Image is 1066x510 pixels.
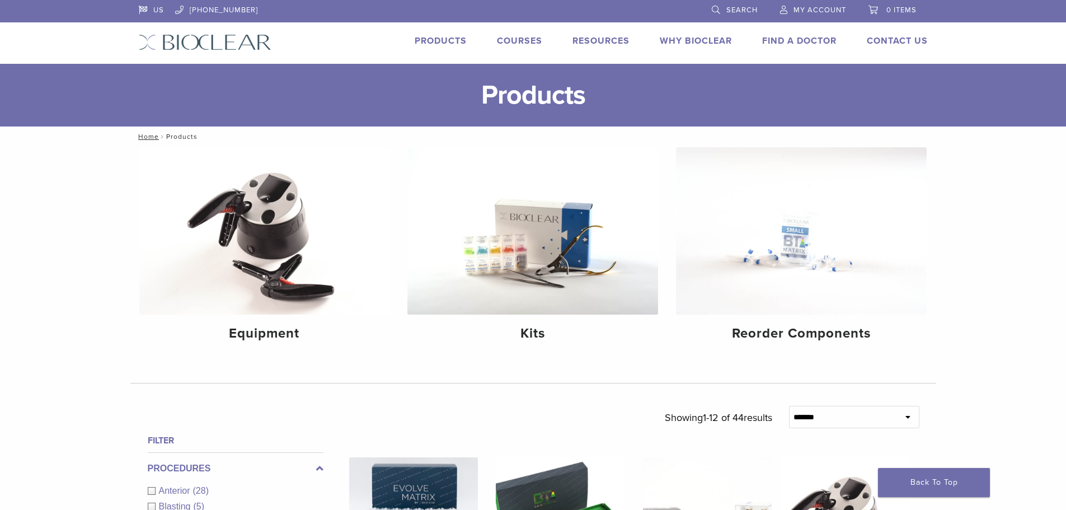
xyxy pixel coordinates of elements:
[139,147,390,315] img: Equipment
[193,486,209,495] span: (28)
[148,324,381,344] h4: Equipment
[676,147,927,351] a: Reorder Components
[407,147,658,351] a: Kits
[497,35,542,46] a: Courses
[878,468,990,497] a: Back To Top
[159,486,193,495] span: Anterior
[665,406,772,429] p: Showing results
[139,34,271,50] img: Bioclear
[660,35,732,46] a: Why Bioclear
[762,35,837,46] a: Find A Doctor
[676,147,927,315] img: Reorder Components
[572,35,630,46] a: Resources
[685,324,918,344] h4: Reorder Components
[703,411,744,424] span: 1-12 of 44
[415,35,467,46] a: Products
[135,133,159,141] a: Home
[726,6,758,15] span: Search
[416,324,649,344] h4: Kits
[130,127,936,147] nav: Products
[793,6,846,15] span: My Account
[139,147,390,351] a: Equipment
[407,147,658,315] img: Kits
[886,6,917,15] span: 0 items
[159,134,166,139] span: /
[867,35,928,46] a: Contact Us
[148,462,323,475] label: Procedures
[148,434,323,447] h4: Filter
